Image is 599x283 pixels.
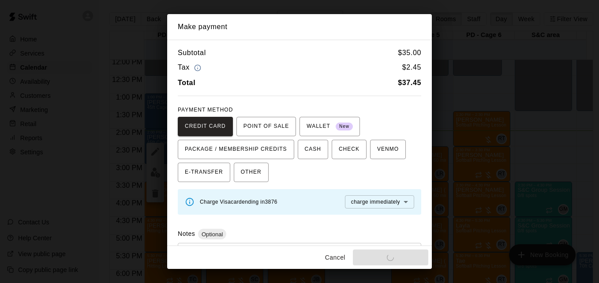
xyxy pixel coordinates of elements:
[178,163,230,182] button: E-TRANSFER
[178,62,203,74] h6: Tax
[398,79,421,86] b: $ 37.45
[307,119,353,134] span: WALLET
[321,249,349,266] button: Cancel
[178,79,195,86] b: Total
[398,47,421,59] h6: $ 35.00
[298,140,328,159] button: CASH
[377,142,399,156] span: VENMO
[167,14,432,40] h2: Make payment
[236,117,296,136] button: POINT OF SALE
[198,231,226,238] span: Optional
[185,142,287,156] span: PACKAGE / MEMBERSHIP CREDITS
[234,163,269,182] button: OTHER
[178,117,233,136] button: CREDIT CARD
[332,140,367,159] button: CHECK
[178,107,233,113] span: PAYMENT METHOD
[370,140,406,159] button: VENMO
[178,47,206,59] h6: Subtotal
[336,121,353,133] span: New
[243,119,289,134] span: POINT OF SALE
[185,165,223,179] span: E-TRANSFER
[305,142,321,156] span: CASH
[339,142,359,156] span: CHECK
[241,165,262,179] span: OTHER
[351,199,400,205] span: charge immediately
[178,140,294,159] button: PACKAGE / MEMBERSHIP CREDITS
[402,62,421,74] h6: $ 2.45
[178,230,195,237] label: Notes
[185,119,226,134] span: CREDIT CARD
[200,199,277,205] span: Charge Visa card ending in 3876
[299,117,360,136] button: WALLET New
